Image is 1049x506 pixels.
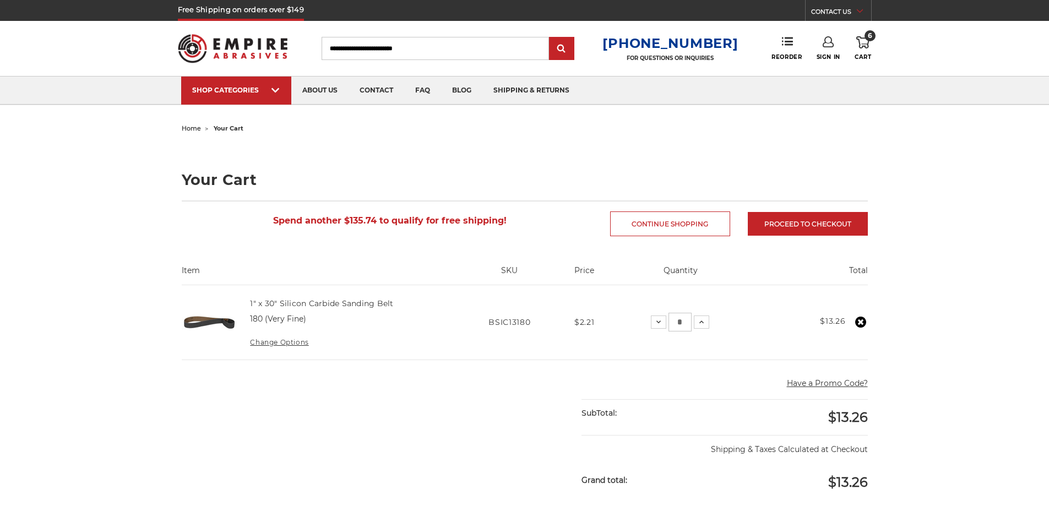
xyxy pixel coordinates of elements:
[668,313,692,331] input: 1" x 30" Silicon Carbide Sanding Belt Quantity:
[182,172,868,187] h1: Your Cart
[865,30,876,41] span: 6
[581,475,627,485] strong: Grand total:
[811,6,871,21] a: CONTACT US
[182,295,237,350] img: 1" x 30" Silicon Carbide File Belt
[192,86,280,94] div: SHOP CATEGORIES
[291,77,349,105] a: about us
[551,38,573,60] input: Submit
[273,215,507,226] span: Spend another $135.74 to qualify for free shipping!
[748,212,868,236] a: Proceed to checkout
[855,36,871,61] a: 6 Cart
[250,313,306,325] dd: 180 (Very Fine)
[828,409,868,425] span: $13.26
[753,265,868,285] th: Total
[771,53,802,61] span: Reorder
[828,474,868,490] span: $13.26
[608,265,753,285] th: Quantity
[214,124,243,132] span: your cart
[482,77,580,105] a: shipping & returns
[771,36,802,60] a: Reorder
[581,400,725,427] div: SubTotal:
[182,124,201,132] a: home
[560,265,608,285] th: Price
[574,317,595,327] span: $2.21
[602,35,738,51] a: [PHONE_NUMBER]
[459,265,560,285] th: SKU
[250,298,393,308] a: 1" x 30" Silicon Carbide Sanding Belt
[610,211,730,236] a: Continue Shopping
[817,53,840,61] span: Sign In
[820,316,845,326] strong: $13.26
[602,55,738,62] p: FOR QUESTIONS OR INQUIRIES
[441,77,482,105] a: blog
[404,77,441,105] a: faq
[178,27,288,70] img: Empire Abrasives
[581,435,867,455] p: Shipping & Taxes Calculated at Checkout
[182,265,459,285] th: Item
[349,77,404,105] a: contact
[787,378,868,389] button: Have a Promo Code?
[250,338,308,346] a: Change Options
[855,53,871,61] span: Cart
[488,317,530,327] span: BSIC13180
